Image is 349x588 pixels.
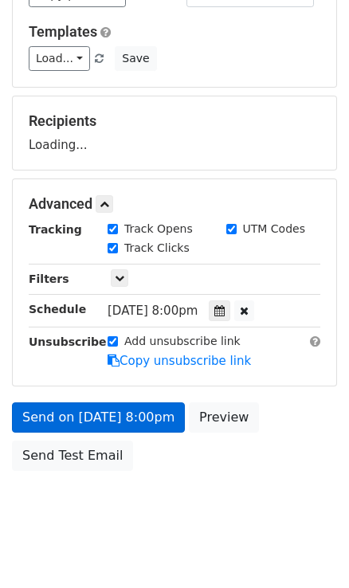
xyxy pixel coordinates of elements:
a: Copy unsubscribe link [108,354,251,368]
h5: Advanced [29,195,320,213]
span: [DATE] 8:00pm [108,304,198,318]
a: Templates [29,23,97,40]
iframe: Chat Widget [269,512,349,588]
a: Send on [DATE] 8:00pm [12,402,185,433]
label: UTM Codes [243,221,305,237]
label: Track Opens [124,221,193,237]
label: Track Clicks [124,240,190,257]
strong: Filters [29,272,69,285]
strong: Schedule [29,303,86,316]
strong: Unsubscribe [29,335,107,348]
label: Add unsubscribe link [124,333,241,350]
h5: Recipients [29,112,320,130]
a: Send Test Email [12,441,133,471]
strong: Tracking [29,223,82,236]
button: Save [115,46,156,71]
div: 聊天小组件 [269,512,349,588]
a: Load... [29,46,90,71]
a: Preview [189,402,259,433]
div: Loading... [29,112,320,154]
